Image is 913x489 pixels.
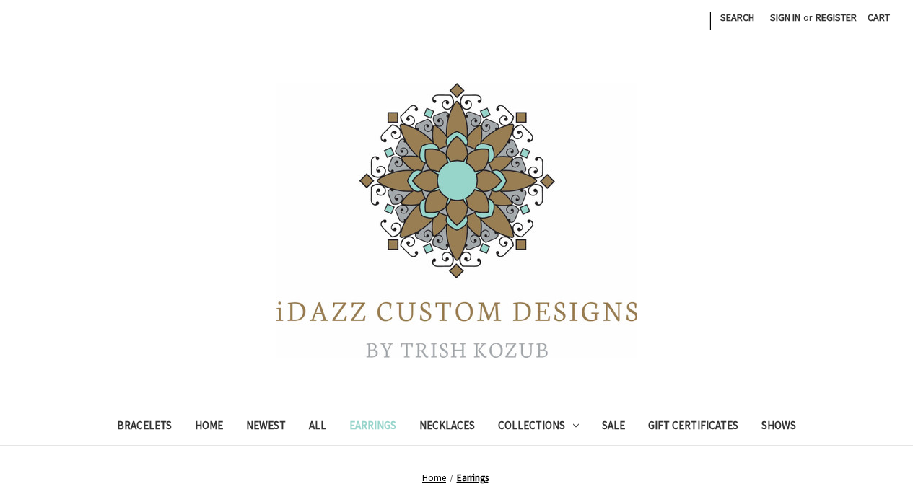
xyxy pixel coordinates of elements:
span: or [802,10,814,25]
a: Gift Certificates [637,410,750,445]
a: Earrings [338,410,408,445]
li: | [707,6,712,33]
a: Collections [486,410,590,445]
a: Shows [750,410,808,445]
a: Home [422,472,446,484]
a: Sale [590,410,637,445]
a: Newest [235,410,297,445]
a: Earrings [457,472,489,484]
span: Cart [868,11,890,24]
a: Bracelets [105,410,183,445]
a: Home [183,410,235,445]
a: All [297,410,338,445]
a: Necklaces [408,410,486,445]
nav: Breadcrumb [61,471,852,485]
img: iDazz Custom Designs [276,83,637,358]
